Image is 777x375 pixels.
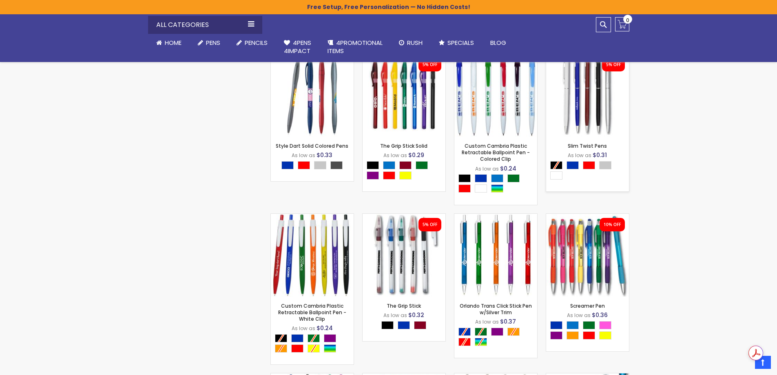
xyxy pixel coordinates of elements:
[491,328,503,336] div: Purple
[710,353,777,375] iframe: Google Customer Reviews
[408,151,424,159] span: $0.29
[550,331,562,339] div: Purple
[460,302,532,316] a: Orlando Trans Click Stick Pen w/Silver Trim
[383,312,407,319] span: As low as
[330,161,343,169] div: Smoke
[550,321,629,342] div: Select A Color
[568,152,591,159] span: As low as
[271,54,354,137] img: Style Dart Solid Colored Pens
[367,161,445,182] div: Select A Color
[454,213,537,220] a: Orlando Trans Click Stick Pen w/Silver Trim
[271,213,354,220] a: Custom Cambria Plastic Retractable Ballpoint Pen - White Clip
[367,161,379,169] div: Black
[546,213,629,220] a: Screamer Pen
[567,312,591,319] span: As low as
[593,151,607,159] span: $0.31
[291,334,303,342] div: Blue
[567,321,579,329] div: Blue Light
[407,38,423,47] span: Rush
[292,152,315,159] span: As low as
[606,62,621,68] div: 5% OFF
[458,328,537,348] div: Select A Color
[387,302,421,309] a: The Grip Stick
[383,152,407,159] span: As low as
[599,321,611,329] div: Pink
[475,184,487,193] div: White
[381,321,430,331] div: Select A Color
[383,161,395,169] div: Blue Light
[206,38,220,47] span: Pens
[458,174,537,195] div: Select A Color
[314,161,326,169] div: Silver
[363,213,445,220] a: The Grip Stick
[228,34,276,52] a: Pencils
[568,142,607,149] a: Slim Twist Pens
[398,321,410,329] div: Blue
[482,34,514,52] a: Blog
[626,16,629,24] span: 0
[367,171,379,180] div: Purple
[399,161,412,169] div: Burgundy
[583,161,595,169] div: Red
[319,34,391,60] a: 4PROMOTIONALITEMS
[458,184,471,193] div: Red
[276,142,348,149] a: Style Dart Solid Colored Pens
[416,161,428,169] div: Green
[604,222,621,228] div: 10% OFF
[190,34,228,52] a: Pens
[317,151,332,159] span: $0.33
[546,214,629,297] img: Screamer Pen
[276,34,319,60] a: 4Pens4impact
[500,164,516,173] span: $0.24
[408,311,424,319] span: $0.32
[271,214,354,297] img: Custom Cambria Plastic Retractable Ballpoint Pen - White Clip
[583,331,595,339] div: Red
[462,142,530,162] a: Custom Cambria Plastic Retractable Ballpoint Pen - Colored Clip
[491,174,503,182] div: Blue Light
[458,174,471,182] div: Black
[447,38,474,47] span: Specials
[278,302,346,322] a: Custom Cambria Plastic Retractable Ballpoint Pen - White Clip
[475,174,487,182] div: Blue
[475,165,499,172] span: As low as
[567,161,579,169] div: Blue
[298,161,310,169] div: Red
[414,321,426,329] div: Burgundy
[284,38,311,55] span: 4Pens 4impact
[454,214,537,297] img: Orlando Trans Click Stick Pen w/Silver Trim
[423,222,437,228] div: 5% OFF
[275,334,354,355] div: Select A Color
[599,161,611,169] div: Silver
[383,171,395,180] div: Red
[615,17,629,31] a: 0
[550,321,562,329] div: Blue
[381,321,394,329] div: Black
[148,34,190,52] a: Home
[165,38,182,47] span: Home
[592,311,608,319] span: $0.36
[148,16,262,34] div: All Categories
[583,321,595,329] div: Green
[391,34,431,52] a: Rush
[490,38,506,47] span: Blog
[324,334,336,342] div: Purple
[380,142,427,149] a: The Grip Stick Solid
[423,62,437,68] div: 5% OFF
[399,171,412,180] div: Yellow
[363,214,445,297] img: The Grip Stick
[550,171,562,180] div: White
[500,317,516,326] span: $0.37
[550,161,629,182] div: Select A Color
[599,331,611,339] div: Yellow
[454,54,537,137] img: Custom Cambria Plastic Retractable Ballpoint Pen - Colored Clip
[291,344,303,353] div: Red
[507,174,520,182] div: Green
[281,161,294,169] div: Blue
[491,184,503,193] div: Assorted
[324,344,336,353] div: Assorted
[475,318,499,325] span: As low as
[567,331,579,339] div: Orange
[245,38,268,47] span: Pencils
[328,38,383,55] span: 4PROMOTIONAL ITEMS
[363,54,445,137] img: The Grip Stick Solid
